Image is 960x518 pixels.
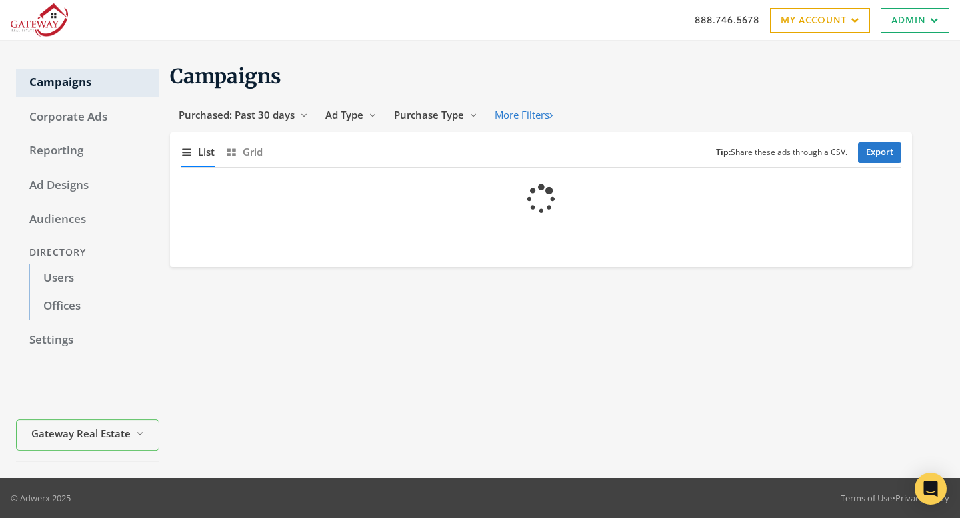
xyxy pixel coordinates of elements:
[486,103,561,127] button: More Filters
[170,103,317,127] button: Purchased: Past 30 days
[181,138,215,166] button: List
[858,142,901,163] a: Export
[16,240,159,265] div: Directory
[170,63,281,89] span: Campaigns
[716,146,731,158] b: Tip:
[317,103,385,127] button: Ad Type
[11,491,71,505] p: © Adwerx 2025
[770,8,870,33] a: My Account
[325,108,363,121] span: Ad Type
[16,172,159,200] a: Ad Designs
[29,264,159,292] a: Users
[716,146,847,159] small: Share these ads through a CSV.
[385,103,486,127] button: Purchase Type
[841,491,949,505] div: •
[225,138,263,166] button: Grid
[31,426,131,441] span: Gateway Real Estate
[895,492,949,504] a: Privacy Policy
[841,492,892,504] a: Terms of Use
[915,473,947,505] div: Open Intercom Messenger
[16,137,159,165] a: Reporting
[695,13,759,27] a: 888.746.5678
[881,8,949,33] a: Admin
[243,144,263,160] span: Grid
[179,108,295,121] span: Purchased: Past 30 days
[16,326,159,354] a: Settings
[394,108,464,121] span: Purchase Type
[11,3,68,37] img: Adwerx
[16,206,159,234] a: Audiences
[16,103,159,131] a: Corporate Ads
[198,144,215,160] span: List
[16,419,159,451] button: Gateway Real Estate
[16,69,159,97] a: Campaigns
[29,292,159,320] a: Offices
